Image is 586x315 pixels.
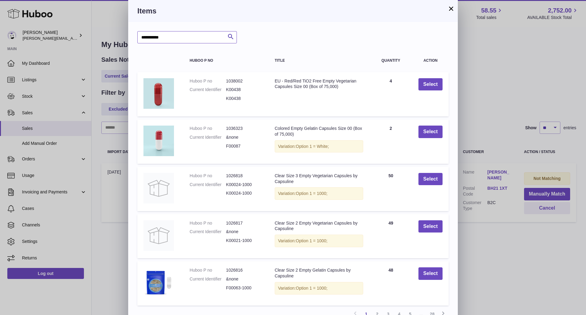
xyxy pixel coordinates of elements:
[275,78,363,90] div: EU - Red/Red TiO2 Free Empty Vegetarian Capsules Size 00 (Box of 75,000)
[275,282,363,295] div: Variation:
[226,78,262,84] dd: 1038002
[226,143,262,149] dd: F00087
[143,267,174,298] img: Clear Size 2 Empty Gelatin Capsules by Capsuline
[296,144,329,149] span: Option 1 = White;
[226,238,262,244] dd: K00021-1000
[190,173,226,179] dt: Huboo P no
[226,190,262,196] dd: K00024-1000
[226,182,262,188] dd: K00024-1000
[369,72,412,116] td: 4
[226,87,262,93] dd: K00438
[137,6,449,16] h3: Items
[226,229,262,235] dd: &none
[275,235,363,247] div: Variation:
[190,87,226,93] dt: Current Identifier
[190,182,226,188] dt: Current Identifier
[275,220,363,232] div: Clear Size 2 Empty Vegetarian Capsules by Capsuline
[369,167,412,211] td: 50
[418,126,443,138] button: Select
[226,220,262,226] dd: 1026817
[296,191,327,196] span: Option 1 = 1000;
[275,140,363,153] div: Variation:
[143,173,174,203] img: Clear Size 3 Empty Vegetarian Capsules by Capsuline
[190,126,226,131] dt: Huboo P no
[418,267,443,280] button: Select
[190,134,226,140] dt: Current Identifier
[143,220,174,251] img: Clear Size 2 Empty Vegetarian Capsules by Capsuline
[275,173,363,185] div: Clear Size 3 Empty Vegetarian Capsules by Capsuline
[296,238,327,243] span: Option 1 = 1000;
[226,134,262,140] dd: &none
[418,173,443,185] button: Select
[269,53,369,69] th: Title
[226,126,262,131] dd: 1036323
[190,78,226,84] dt: Huboo P no
[143,126,174,156] img: Colored Empty Gelatin Capsules Size 00 (Box of 75,000)
[418,220,443,233] button: Select
[369,53,412,69] th: Quantity
[226,285,262,291] dd: F00063-1000
[143,78,174,109] img: EU - Red/Red TiO2 Free Empty Vegetarian Capsules Size 00 (Box of 75,000)
[275,187,363,200] div: Variation:
[369,119,412,164] td: 2
[418,78,443,91] button: Select
[190,276,226,282] dt: Current Identifier
[447,5,455,12] button: ×
[226,173,262,179] dd: 1026818
[226,96,262,101] dd: K00438
[183,53,269,69] th: Huboo P no
[226,267,262,273] dd: 1026816
[369,261,412,306] td: 48
[275,126,363,137] div: Colored Empty Gelatin Capsules Size 00 (Box of 75,000)
[190,229,226,235] dt: Current Identifier
[369,214,412,258] td: 49
[275,267,363,279] div: Clear Size 2 Empty Gelatin Capsules by Capsuline
[190,267,226,273] dt: Huboo P no
[412,53,449,69] th: Action
[190,220,226,226] dt: Huboo P no
[296,286,327,291] span: Option 1 = 1000;
[226,276,262,282] dd: &none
